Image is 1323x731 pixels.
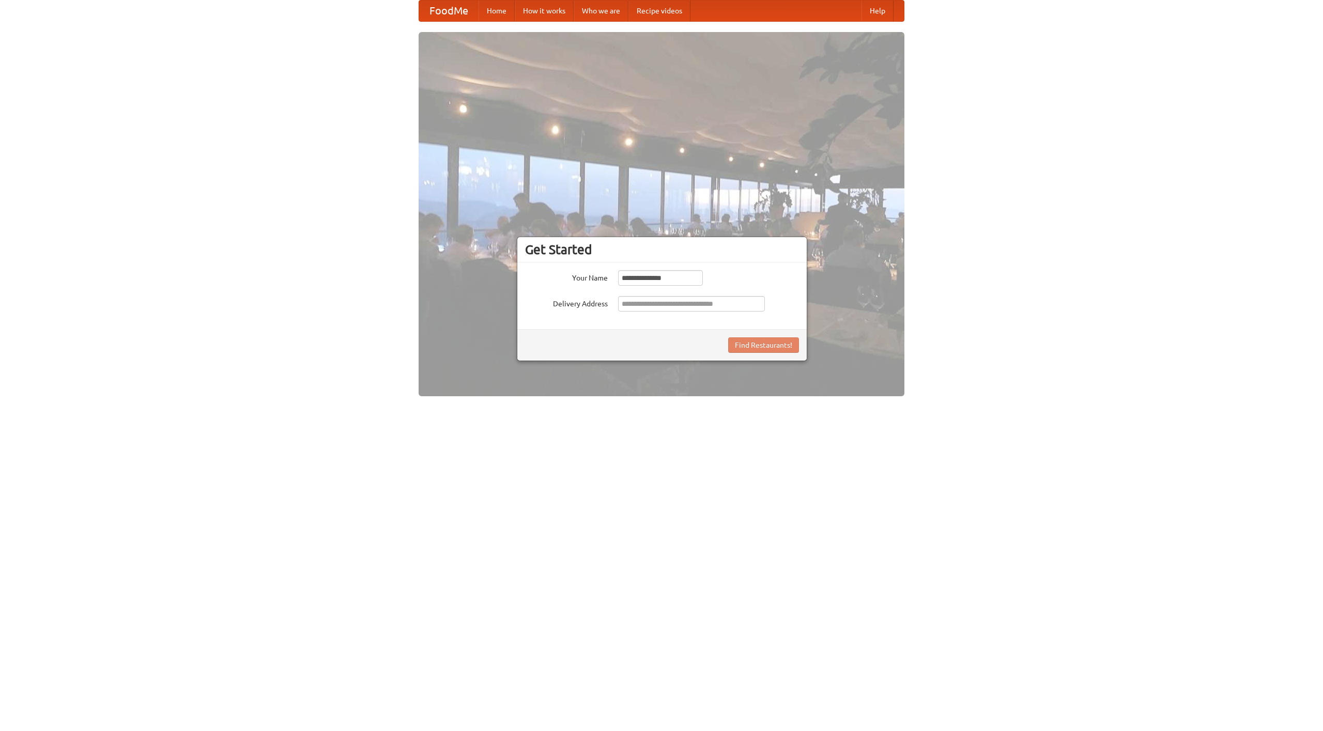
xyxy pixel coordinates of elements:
a: How it works [515,1,574,21]
a: Recipe videos [628,1,690,21]
a: Help [862,1,894,21]
a: Who we are [574,1,628,21]
label: Your Name [525,270,608,283]
a: FoodMe [419,1,479,21]
h3: Get Started [525,242,799,257]
label: Delivery Address [525,296,608,309]
a: Home [479,1,515,21]
button: Find Restaurants! [728,337,799,353]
